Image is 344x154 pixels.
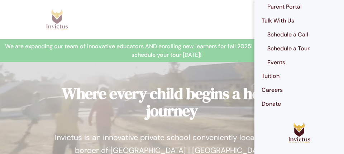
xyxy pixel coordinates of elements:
[254,14,344,28] a: Talk With Us
[260,56,344,70] a: Events
[254,97,344,111] a: Donate
[288,122,310,143] img: logo.png
[254,69,344,83] a: Tuition
[260,42,344,56] a: Schedule a Tour
[254,83,344,97] a: Careers
[260,28,344,42] a: Schedule a Call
